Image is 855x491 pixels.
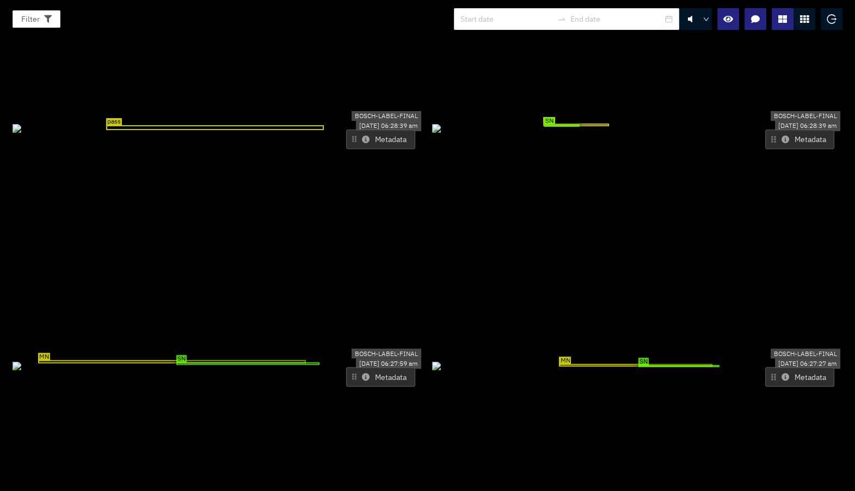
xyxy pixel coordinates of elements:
[346,367,415,387] button: Metadata
[176,355,187,363] span: SN
[557,15,566,23] span: to
[638,358,649,366] span: SN
[775,121,840,131] div: [DATE] 06:28:39 am
[570,13,663,25] input: End date
[106,118,122,126] span: pass
[460,13,553,25] input: Start date
[352,348,421,359] div: BOSCH-LABEL-FINAL
[559,357,571,365] span: MN
[765,367,834,387] button: Metadata
[771,348,840,359] div: BOSCH-LABEL-FINAL
[346,130,415,149] button: Metadata
[356,121,421,131] div: [DATE] 06:28:39 am
[543,117,555,125] span: MN
[703,16,710,23] span: down
[544,118,555,125] span: SN
[13,10,60,28] button: Filter
[352,111,421,121] div: BOSCH-LABEL-FINAL
[771,111,840,121] div: BOSCH-LABEL-FINAL
[765,130,834,149] button: Metadata
[827,14,836,24] span: logout
[557,15,566,23] span: swap-right
[775,359,840,369] div: [DATE] 06:27:27 am
[21,13,40,25] span: Filter
[38,353,50,361] span: MN
[356,359,421,369] div: [DATE] 06:27:59 am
